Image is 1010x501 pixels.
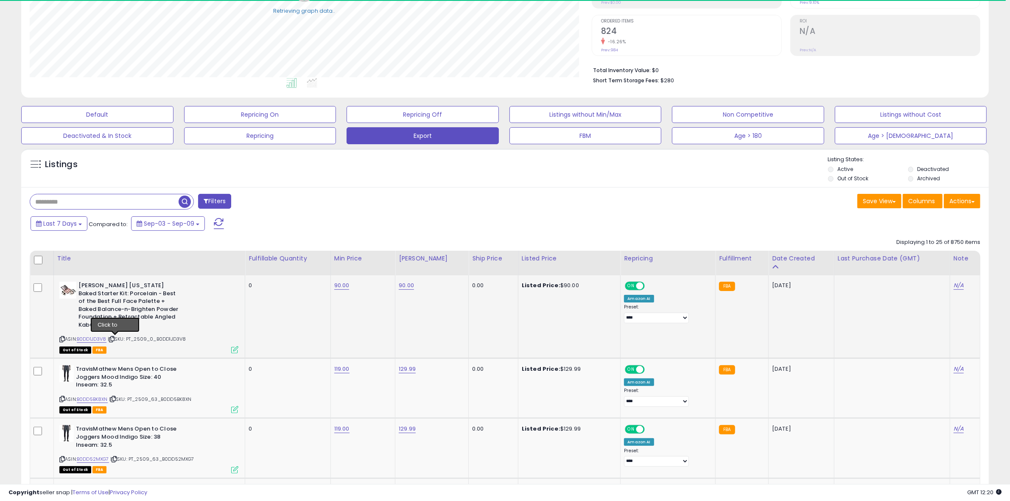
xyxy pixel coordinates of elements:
button: Age > 180 [672,127,824,144]
div: [DATE] [772,425,806,433]
a: B0DD1JD3V8 [77,336,106,343]
a: 129.99 [399,425,416,433]
a: N/A [954,425,964,433]
a: 90.00 [334,281,350,290]
div: 0 [249,282,324,289]
span: FBA [92,466,107,473]
strong: Copyright [8,488,39,496]
span: OFF [643,366,657,373]
a: N/A [954,281,964,290]
div: [DATE] [772,365,806,373]
button: Sep-03 - Sep-09 [131,216,205,231]
button: FBM [509,127,662,144]
button: Columns [903,194,943,208]
h2: 824 [601,26,781,38]
span: 2025-09-17 12:20 GMT [967,488,1002,496]
span: Ordered Items [601,19,781,24]
button: Deactivated & In Stock [21,127,173,144]
div: $129.99 [522,365,614,373]
div: Amazon AI [624,295,654,302]
button: Repricing On [184,106,336,123]
div: [DATE] [772,282,806,289]
span: Compared to: [89,220,128,228]
b: Listed Price: [522,425,560,433]
label: Deactivated [918,165,949,173]
button: Non Competitive [672,106,824,123]
small: Prev: 984 [601,48,618,53]
div: seller snap | | [8,489,147,497]
small: FBA [719,425,735,434]
b: Total Inventory Value: [593,67,651,74]
div: $90.00 [522,282,614,289]
div: 0 [249,365,324,373]
div: ASIN: [59,282,238,353]
small: FBA [719,365,735,375]
button: Export [347,127,499,144]
button: Save View [857,194,901,208]
span: Sep-03 - Sep-09 [144,219,194,228]
div: [PERSON_NAME] [399,254,465,263]
button: Listings without Cost [835,106,987,123]
span: All listings that are currently out of stock and unavailable for purchase on Amazon [59,406,91,414]
small: Prev: N/A [800,48,816,53]
a: B0DD5BK8XN [77,396,108,403]
label: Out of Stock [837,175,868,182]
span: Last 7 Days [43,219,77,228]
a: N/A [954,365,964,373]
div: 0.00 [472,282,512,289]
b: Listed Price: [522,365,560,373]
a: 90.00 [399,281,414,290]
p: Listing States: [828,156,989,164]
button: Default [21,106,173,123]
button: Age > [DEMOGRAPHIC_DATA] [835,127,987,144]
button: Repricing Off [347,106,499,123]
span: All listings that are currently out of stock and unavailable for purchase on Amazon [59,347,91,354]
div: Date Created [772,254,831,263]
span: ON [626,366,637,373]
div: Listed Price [522,254,617,263]
small: -16.26% [605,39,626,45]
div: Fulfillment [719,254,765,263]
a: Privacy Policy [110,488,147,496]
small: FBA [719,282,735,291]
span: | SKU: PT_2509_63_B0DD52MXG7 [110,456,194,462]
b: Listed Price: [522,281,560,289]
div: ASIN: [59,365,238,412]
div: Ship Price [472,254,515,263]
img: 41odDwgRXcL._SL40_.jpg [59,282,76,299]
div: Retrieving graph data.. [273,7,335,14]
span: | SKU: PT_2509_63_B0DD5BK8XN [109,396,192,403]
img: 41eAm9Cw0mL._SL40_.jpg [59,365,74,382]
div: Preset: [624,388,709,407]
div: ASIN: [59,425,238,472]
div: 0 [249,425,324,433]
b: TravisMathew Mens Open to Close Joggers Mood Indigo Size: 38 Inseam: 32.5 [76,425,179,451]
a: Terms of Use [73,488,109,496]
div: Title [57,254,241,263]
a: 129.99 [399,365,416,373]
li: $0 [593,64,974,75]
span: FBA [92,347,107,354]
label: Archived [918,175,940,182]
button: Filters [198,194,231,209]
span: OFF [643,426,657,433]
span: FBA [92,406,107,414]
span: | SKU: PT_2509_0_B0DD1JD3V8 [108,336,186,342]
div: Note [954,254,976,263]
img: 41eAm9Cw0mL._SL40_.jpg [59,425,74,442]
span: Columns [908,197,935,205]
span: $280 [660,76,674,84]
h2: N/A [800,26,980,38]
div: Last Purchase Date (GMT) [838,254,946,263]
span: ROI [800,19,980,24]
a: B0DD52MXG7 [77,456,109,463]
div: Displaying 1 to 25 of 8750 items [896,238,980,246]
button: Repricing [184,127,336,144]
div: Preset: [624,304,709,323]
div: 0.00 [472,425,512,433]
b: [PERSON_NAME] [US_STATE] Baked Starter Kit: Porcelain - Best of the Best Full Face Palette + Bake... [78,282,182,331]
div: Preset: [624,448,709,467]
div: 0.00 [472,365,512,373]
div: Amazon AI [624,438,654,446]
label: Active [837,165,853,173]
